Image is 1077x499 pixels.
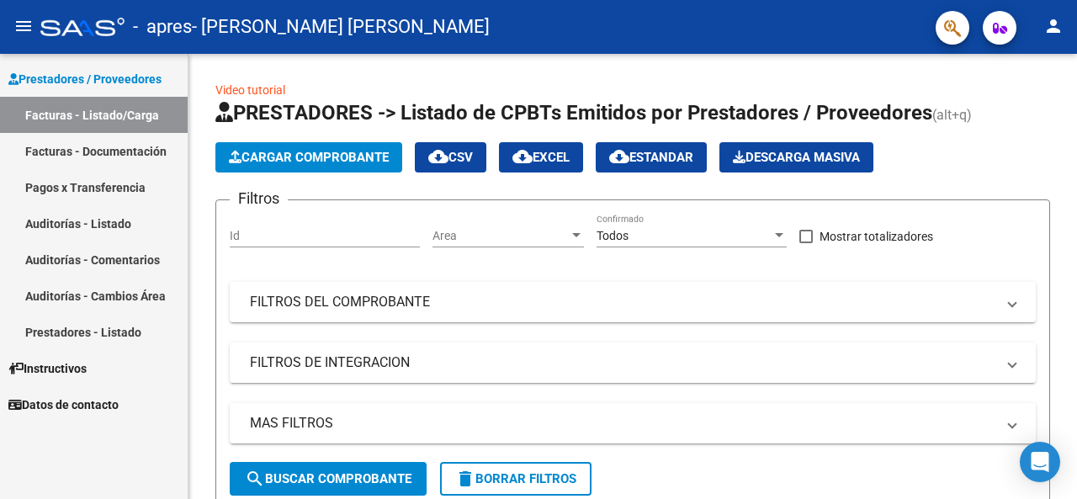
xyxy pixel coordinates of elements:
[719,142,873,173] app-download-masive: Descarga masiva de comprobantes (adjuntos)
[230,462,427,496] button: Buscar Comprobante
[230,187,288,210] h3: Filtros
[133,8,192,45] span: - apres
[820,226,933,247] span: Mostrar totalizadores
[245,471,411,486] span: Buscar Comprobante
[215,142,402,173] button: Cargar Comprobante
[250,414,995,433] mat-panel-title: MAS FILTROS
[230,282,1036,322] mat-expansion-panel-header: FILTROS DEL COMPROBANTE
[415,142,486,173] button: CSV
[596,142,707,173] button: Estandar
[512,146,533,167] mat-icon: cloud_download
[432,229,569,243] span: Area
[250,293,995,311] mat-panel-title: FILTROS DEL COMPROBANTE
[440,462,592,496] button: Borrar Filtros
[1043,16,1064,36] mat-icon: person
[499,142,583,173] button: EXCEL
[455,471,576,486] span: Borrar Filtros
[609,150,693,165] span: Estandar
[8,395,119,414] span: Datos de contacto
[1020,442,1060,482] div: Open Intercom Messenger
[215,101,932,125] span: PRESTADORES -> Listado de CPBTs Emitidos por Prestadores / Proveedores
[455,469,475,489] mat-icon: delete
[597,229,629,242] span: Todos
[230,342,1036,383] mat-expansion-panel-header: FILTROS DE INTEGRACION
[192,8,490,45] span: - [PERSON_NAME] [PERSON_NAME]
[719,142,873,173] button: Descarga Masiva
[8,70,162,88] span: Prestadores / Proveedores
[13,16,34,36] mat-icon: menu
[229,150,389,165] span: Cargar Comprobante
[932,107,972,123] span: (alt+q)
[245,469,265,489] mat-icon: search
[609,146,629,167] mat-icon: cloud_download
[230,403,1036,443] mat-expansion-panel-header: MAS FILTROS
[733,150,860,165] span: Descarga Masiva
[8,359,87,378] span: Instructivos
[250,353,995,372] mat-panel-title: FILTROS DE INTEGRACION
[428,146,448,167] mat-icon: cloud_download
[512,150,570,165] span: EXCEL
[215,83,285,97] a: Video tutorial
[428,150,473,165] span: CSV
